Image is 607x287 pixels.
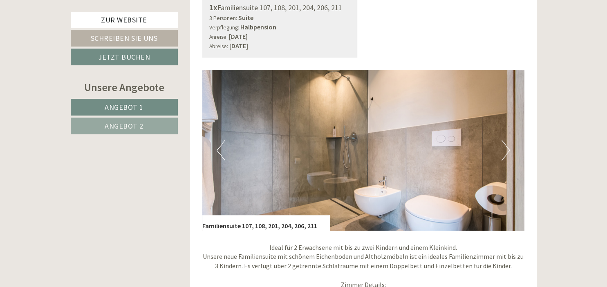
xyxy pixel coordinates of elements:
[105,102,143,112] span: Angebot 1
[229,42,248,50] b: [DATE]
[202,70,524,231] img: image
[502,140,510,160] button: Next
[71,80,178,95] div: Unsere Angebote
[240,23,276,31] b: Halbpension
[71,49,178,65] a: Jetzt buchen
[209,24,239,31] small: Verpflegung:
[269,213,322,229] button: Senden
[12,24,126,30] div: Inso Sonnenheim
[209,33,228,40] small: Anreise:
[146,6,176,20] div: [DATE]
[12,40,126,45] small: 09:55
[209,2,350,13] div: Familiensuite 107, 108, 201, 204, 206, 211
[209,2,217,12] b: 1x
[6,22,130,47] div: Guten Tag, wie können wir Ihnen helfen?
[209,43,228,50] small: Abreise:
[71,12,178,28] a: Zur Website
[209,15,237,22] small: 3 Personen:
[105,121,143,131] span: Angebot 2
[202,215,329,231] div: Familiensuite 107, 108, 201, 204, 206, 211
[238,13,253,22] b: Suite
[217,140,225,160] button: Previous
[229,32,248,40] b: [DATE]
[71,30,178,47] a: Schreiben Sie uns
